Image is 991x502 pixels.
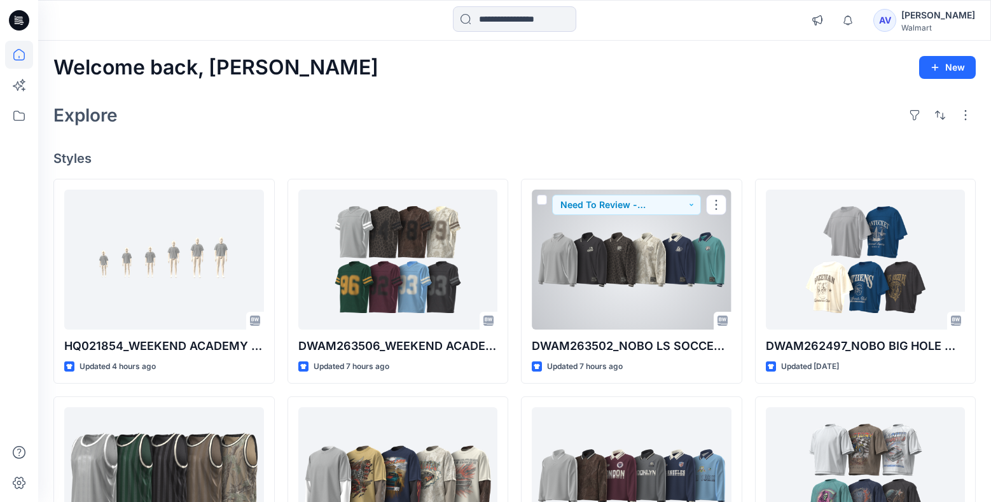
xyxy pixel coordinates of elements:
[547,360,623,373] p: Updated 7 hours ago
[781,360,839,373] p: Updated [DATE]
[873,9,896,32] div: AV
[64,190,264,330] a: HQ021854_WEEKEND ACADEMY TWEEN MESH TOP_SIZE SET
[64,337,264,355] p: HQ021854_WEEKEND ACADEMY TWEEN MESH TOP_SIZE SET
[919,56,976,79] button: New
[298,337,498,355] p: DWAM263506_WEEKEND ACADEMY MESH FOOTBALL JERSEY
[53,151,976,166] h4: Styles
[314,360,389,373] p: Updated 7 hours ago
[766,337,966,355] p: DWAM262497_NOBO BIG HOLE MESH TEE W- GRAPHIC
[766,190,966,330] a: DWAM262497_NOBO BIG HOLE MESH TEE W- GRAPHIC
[80,360,156,373] p: Updated 4 hours ago
[53,105,118,125] h2: Explore
[532,337,731,355] p: DWAM263502_NOBO LS SOCCER JERSEY
[901,23,975,32] div: Walmart
[298,190,498,330] a: DWAM263506_WEEKEND ACADEMY MESH FOOTBALL JERSEY
[901,8,975,23] div: [PERSON_NAME]
[53,56,378,80] h2: Welcome back, [PERSON_NAME]
[532,190,731,330] a: DWAM263502_NOBO LS SOCCER JERSEY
